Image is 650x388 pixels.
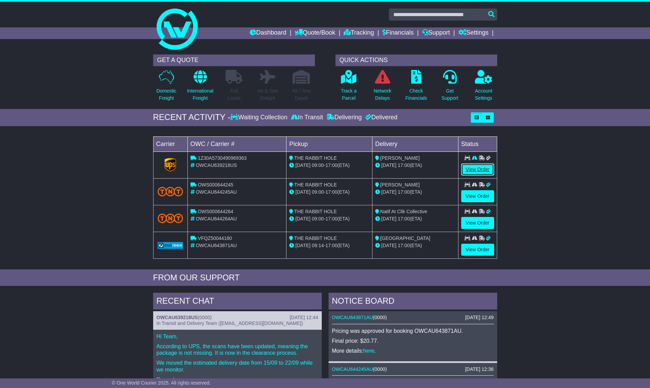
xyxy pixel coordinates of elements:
[375,162,455,169] div: (ETA)
[157,376,318,383] p: Regards,
[332,338,494,344] p: Final price: $20.77.
[187,136,286,151] td: OWC / Carrier #
[230,114,289,121] div: Waiting Collection
[458,136,497,151] td: Status
[289,162,369,169] div: - (ETA)
[461,190,494,202] a: View Order
[289,189,369,196] div: - (ETA)
[250,27,286,39] a: Dashboard
[295,189,310,195] span: [DATE]
[398,189,410,195] span: 17:00
[153,273,497,283] div: FROM OUR SUPPORT
[286,136,372,151] td: Pickup
[312,243,324,248] span: 09:14
[199,315,210,320] span: 0000
[332,315,373,320] a: OWCAU643871AU
[375,366,385,372] span: 0000
[312,189,324,195] span: 09:00
[380,155,420,161] span: [PERSON_NAME]
[153,293,322,311] div: RECENT CHAT
[441,70,458,106] a: GetSupport
[341,70,357,106] a: Track aParcel
[461,244,494,256] a: View Order
[465,366,493,372] div: [DATE] 12:36
[198,155,246,161] span: 1Z30A5730490969363
[312,216,324,221] span: 09:00
[196,189,237,195] span: OWCAU644245AU
[294,182,337,187] span: THE RABBIT HOLE
[441,87,458,102] p: Get Support
[373,87,391,102] p: Network Delays
[335,54,497,66] div: QUICK ACTIONS
[475,87,492,102] p: Account Settings
[157,333,318,340] p: Hi Team,
[198,209,233,214] span: OWS000644264
[398,162,410,168] span: 17:00
[312,162,324,168] span: 09:00
[380,182,420,187] span: [PERSON_NAME]
[364,114,397,121] div: Delivered
[158,214,183,223] img: TNT_Domestic.png
[198,235,232,241] span: VFQZ50044180
[332,366,494,372] div: ( )
[157,315,318,320] div: ( )
[196,216,237,221] span: OWCAU644264AU
[398,243,410,248] span: 17:00
[375,242,455,249] div: (ETA)
[380,209,427,214] span: Natif At Clik Collective
[381,162,396,168] span: [DATE]
[290,315,318,320] div: [DATE] 12:44
[196,243,237,248] span: OWCAU643871AU
[344,27,374,39] a: Tracking
[373,70,391,106] a: NetworkDelays
[112,380,211,386] span: © One World Courier 2025. All rights reserved.
[458,27,489,39] a: Settings
[156,87,176,102] p: Domestic Freight
[196,162,237,168] span: OWCAU639218US
[329,293,497,311] div: NOTICE BOARD
[198,182,233,187] span: OWS000644245
[381,189,396,195] span: [DATE]
[157,360,318,373] p: We moved the estimated delivery date from 15/09 to 22/09 while we monitor.
[156,70,176,106] a: DomesticFreight
[164,158,176,172] img: GetCarrierServiceLogo
[187,87,213,102] p: International Freight
[332,328,494,334] p: Pricing was approved for booking OWCAU643871AU.
[258,87,278,102] p: Air & Sea Freight
[295,243,310,248] span: [DATE]
[461,217,494,229] a: View Order
[422,27,450,39] a: Support
[187,70,214,106] a: InternationalFreight
[332,348,494,354] p: More details: .
[375,315,385,320] span: 0000
[294,209,337,214] span: THE RABBIT HOLE
[292,87,311,102] p: Air / Sea Depot
[295,27,335,39] a: Quote/Book
[153,54,315,66] div: GET A QUOTE
[158,242,183,249] img: GetCarrierServiceLogo
[381,243,396,248] span: [DATE]
[341,87,357,102] p: Track a Parcel
[405,87,427,102] p: Check Financials
[325,114,364,121] div: Delivering
[157,343,318,356] p: According to UPS, the scans have been updated, meaning the package is not missing. It is now in t...
[405,70,427,106] a: CheckFinancials
[225,87,243,102] p: Full Loads
[465,315,493,320] div: [DATE] 12:49
[295,216,310,221] span: [DATE]
[289,215,369,222] div: - (ETA)
[372,136,458,151] td: Delivery
[295,162,310,168] span: [DATE]
[363,348,374,354] a: here
[375,215,455,222] div: (ETA)
[289,242,369,249] div: - (ETA)
[375,189,455,196] div: (ETA)
[294,235,337,241] span: THE RABBIT HOLE
[157,315,198,320] a: OWCAU639218US
[294,155,337,161] span: THE RABBIT HOLE
[475,70,493,106] a: AccountSettings
[380,235,430,241] span: [GEOGRAPHIC_DATA]
[153,112,231,122] div: RECENT ACTIVITY -
[326,216,338,221] span: 17:00
[326,243,338,248] span: 17:00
